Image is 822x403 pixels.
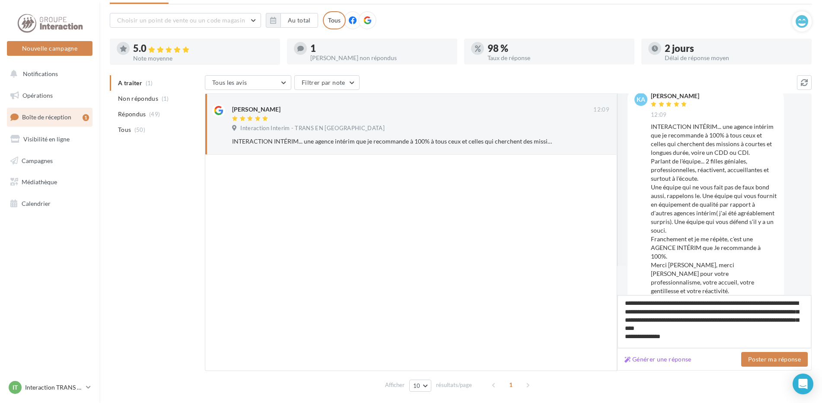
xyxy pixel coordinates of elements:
[665,44,805,53] div: 2 jours
[310,55,450,61] div: [PERSON_NAME] non répondus
[22,157,53,164] span: Campagnes
[5,65,91,83] button: Notifications
[118,94,158,103] span: Non répondus
[149,111,160,118] span: (49)
[205,75,291,90] button: Tous les avis
[232,137,553,146] div: INTERACTION INTÉRIM... une agence intérim que je recommande à 100% à tous ceux et celles qui cher...
[665,55,805,61] div: Délai de réponse moyen
[651,111,667,119] span: 12:09
[5,86,94,105] a: Opérations
[118,110,146,118] span: Répondus
[323,11,346,29] div: Tous
[7,41,92,56] button: Nouvelle campagne
[162,95,169,102] span: (1)
[409,380,431,392] button: 10
[118,125,131,134] span: Tous
[504,378,518,392] span: 1
[133,55,273,61] div: Note moyenne
[266,13,318,28] button: Au total
[651,93,699,99] div: [PERSON_NAME]
[487,44,628,53] div: 98 %
[5,173,94,191] a: Médiathèque
[134,126,145,133] span: (50)
[280,13,318,28] button: Au total
[294,75,360,90] button: Filtrer par note
[413,382,421,389] span: 10
[7,379,92,396] a: IT Interaction TRANS EN [GEOGRAPHIC_DATA]
[5,195,94,213] a: Calendrier
[23,70,58,77] span: Notifications
[117,16,245,24] span: Choisir un point de vente ou un code magasin
[232,105,280,114] div: [PERSON_NAME]
[741,352,808,367] button: Poster ma réponse
[240,125,385,132] span: Interaction Interim - TRANS EN [GEOGRAPHIC_DATA]
[637,95,645,104] span: KA
[22,113,71,121] span: Boîte de réception
[110,13,261,28] button: Choisir un point de vente ou un code magasin
[487,55,628,61] div: Taux de réponse
[83,114,89,121] div: 1
[212,79,247,86] span: Tous les avis
[310,44,450,53] div: 1
[23,135,70,143] span: Visibilité en ligne
[793,374,813,394] div: Open Intercom Messenger
[13,383,18,392] span: IT
[22,178,57,186] span: Médiathèque
[5,130,94,148] a: Visibilité en ligne
[25,383,83,392] p: Interaction TRANS EN [GEOGRAPHIC_DATA]
[385,381,405,389] span: Afficher
[621,354,695,365] button: Générer une réponse
[436,381,472,389] span: résultats/page
[651,122,777,321] div: INTERACTION INTÉRIM... une agence intérim que je recommande à 100% à tous ceux et celles qui cher...
[593,106,609,114] span: 12:09
[5,108,94,126] a: Boîte de réception1
[22,200,51,207] span: Calendrier
[22,92,53,99] span: Opérations
[5,152,94,170] a: Campagnes
[133,44,273,54] div: 5.0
